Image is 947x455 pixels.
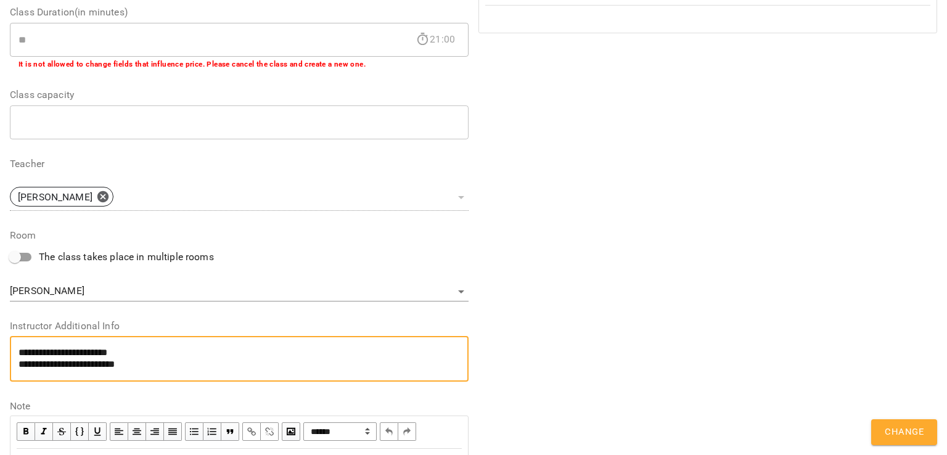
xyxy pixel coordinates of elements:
button: Image [282,422,300,441]
button: OL [203,422,221,441]
button: Monospace [71,422,89,441]
label: Teacher [10,159,469,169]
div: [PERSON_NAME] [10,183,469,211]
button: Bold [17,422,35,441]
label: Note [10,401,469,411]
label: Class capacity [10,90,469,100]
span: Normal [303,422,377,441]
span: Change [885,424,924,440]
label: Class Duration(in minutes) [10,7,469,17]
button: Align Left [110,422,128,441]
label: Instructor Additional Info [10,321,469,331]
button: Italic [35,422,53,441]
b: It is not allowed to change fields that influence price. Please cancel the class and create a new... [18,60,366,68]
button: Remove Link [261,422,279,441]
button: Blockquote [221,422,239,441]
button: Strikethrough [53,422,71,441]
button: Undo [380,422,398,441]
button: UL [185,422,203,441]
button: Redo [398,422,416,441]
button: Align Right [146,422,164,441]
div: Edit text [480,6,936,32]
span: The class takes place in multiple rooms [39,250,214,264]
button: Link [242,422,261,441]
div: [PERSON_NAME] [10,187,113,207]
button: Align Justify [164,422,182,441]
button: Change [871,419,937,445]
p: [PERSON_NAME] [18,190,92,205]
select: Block type [303,422,377,441]
label: Room [10,231,469,240]
button: Underline [89,422,107,441]
div: [PERSON_NAME] [10,282,469,301]
button: Align Center [128,422,146,441]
